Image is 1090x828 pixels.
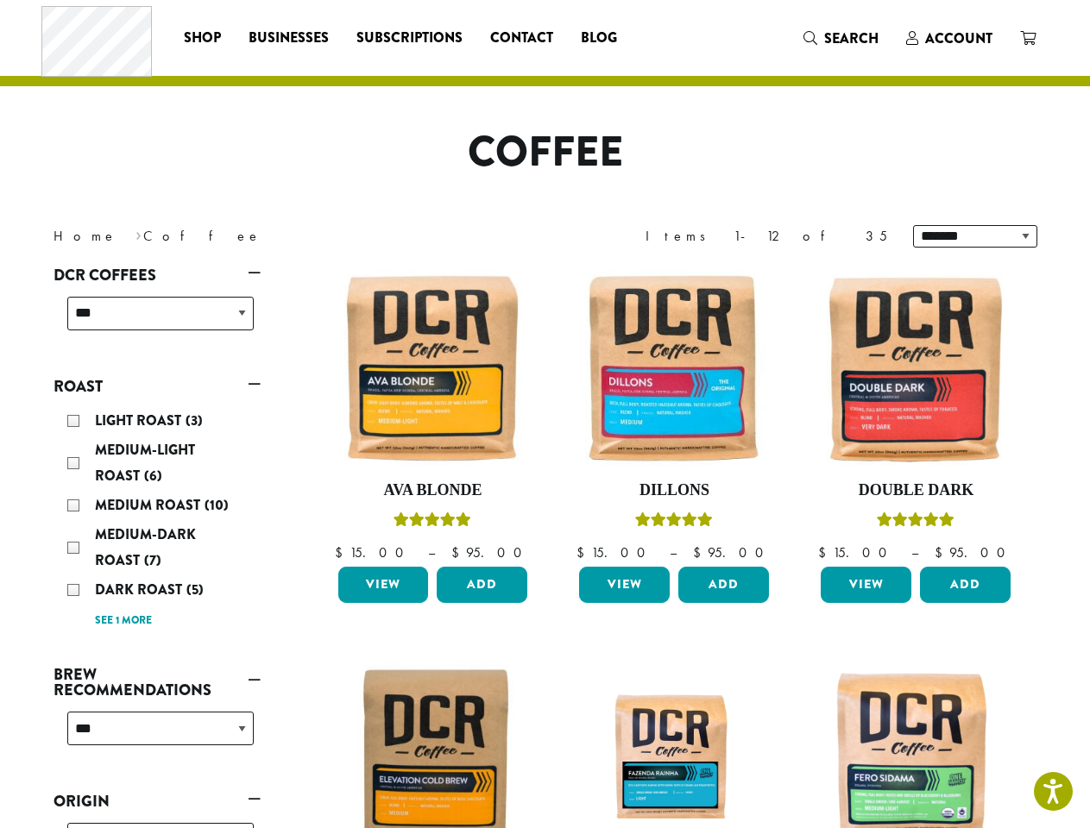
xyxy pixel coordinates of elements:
[790,24,892,53] a: Search
[184,28,221,49] span: Shop
[635,510,713,536] div: Rated 5.00 out of 5
[920,567,1011,603] button: Add
[144,550,161,570] span: (7)
[144,466,162,486] span: (6)
[824,28,879,48] span: Search
[95,440,195,486] span: Medium-Light Roast
[678,567,769,603] button: Add
[437,567,527,603] button: Add
[428,543,435,561] span: –
[54,787,261,816] a: Origin
[821,567,911,603] a: View
[54,705,261,766] div: Brew Recommendations
[170,24,235,52] a: Shop
[646,226,887,247] div: Items 1-12 of 35
[816,269,1015,561] a: Double DarkRated 4.50 out of 5
[935,543,949,561] span: $
[577,543,591,561] span: $
[356,28,463,49] span: Subscriptions
[186,580,204,599] span: (5)
[95,411,186,430] span: Light Roast
[818,543,895,561] bdi: 15.00
[490,28,553,49] span: Contact
[54,372,261,401] a: Roast
[335,543,350,561] span: $
[333,269,532,467] img: Ava-Blonde-12oz-1-300x300.jpg
[577,543,653,561] bdi: 15.00
[95,580,186,599] span: Dark Roast
[816,481,1015,500] h4: Double Dark
[925,28,992,48] span: Account
[95,495,205,515] span: Medium Roast
[249,28,329,49] span: Businesses
[205,495,229,515] span: (10)
[54,290,261,351] div: DCR Coffees
[338,567,429,603] a: View
[41,128,1050,178] h1: Coffee
[54,227,117,245] a: Home
[693,543,772,561] bdi: 95.00
[54,226,520,247] nav: Breadcrumb
[394,510,471,536] div: Rated 5.00 out of 5
[95,612,152,630] a: See 1 more
[575,481,773,500] h4: Dillons
[334,481,532,500] h4: Ava Blonde
[95,524,196,570] span: Medium-Dark Roast
[54,260,261,290] a: DCR Coffees
[451,543,530,561] bdi: 95.00
[186,411,203,430] span: (3)
[911,543,918,561] span: –
[670,543,677,561] span: –
[135,220,142,247] span: ›
[334,269,532,561] a: Ava BlondeRated 5.00 out of 5
[575,269,773,561] a: DillonsRated 5.00 out of 5
[818,543,833,561] span: $
[451,543,466,561] span: $
[54,660,261,705] a: Brew Recommendations
[816,269,1015,467] img: Double-Dark-12oz-300x300.jpg
[935,543,1013,561] bdi: 95.00
[575,269,773,467] img: Dillons-12oz-300x300.jpg
[54,401,261,640] div: Roast
[335,543,412,561] bdi: 15.00
[579,567,670,603] a: View
[693,543,708,561] span: $
[581,28,617,49] span: Blog
[877,510,955,536] div: Rated 4.50 out of 5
